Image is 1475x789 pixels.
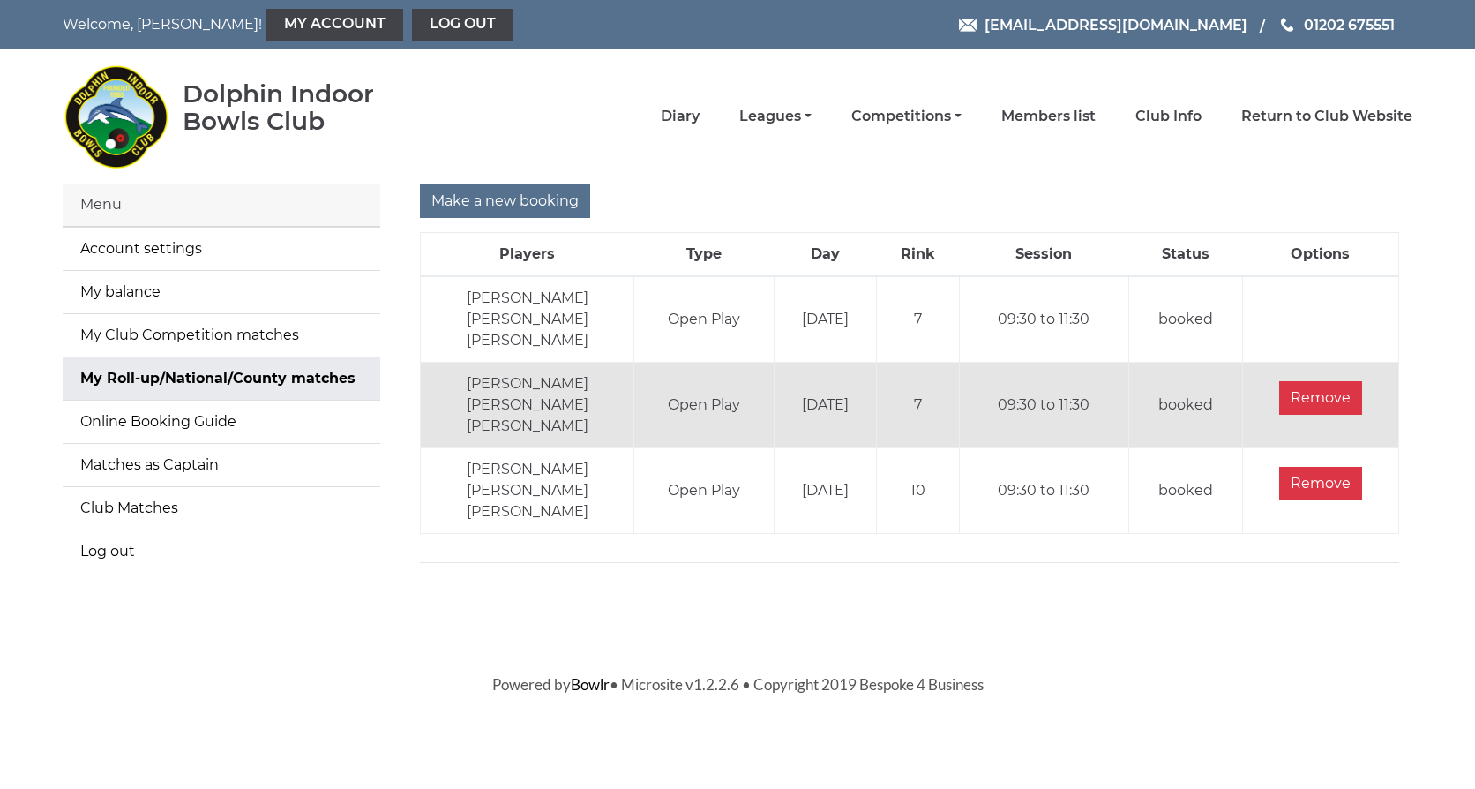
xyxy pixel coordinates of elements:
[775,363,877,448] td: [DATE]
[959,14,1247,36] a: Email [EMAIL_ADDRESS][DOMAIN_NAME]
[634,363,775,448] td: Open Play
[63,271,380,313] a: My balance
[1001,107,1096,126] a: Members list
[421,233,634,277] th: Players
[1128,363,1242,448] td: booked
[634,276,775,363] td: Open Play
[877,233,960,277] th: Rink
[421,363,634,448] td: [PERSON_NAME] [PERSON_NAME] [PERSON_NAME]
[420,184,590,218] input: Make a new booking
[421,276,634,363] td: [PERSON_NAME] [PERSON_NAME] [PERSON_NAME]
[183,80,431,135] div: Dolphin Indoor Bowls Club
[985,16,1247,33] span: [EMAIL_ADDRESS][DOMAIN_NAME]
[63,228,380,270] a: Account settings
[1128,233,1242,277] th: Status
[63,9,610,41] nav: Welcome, [PERSON_NAME]!
[63,530,380,573] a: Log out
[739,107,812,126] a: Leagues
[1278,14,1395,36] a: Phone us 01202 675551
[1279,467,1362,500] input: Remove
[959,19,977,32] img: Email
[1243,233,1399,277] th: Options
[661,107,700,126] a: Diary
[266,9,403,41] a: My Account
[775,233,877,277] th: Day
[877,363,960,448] td: 7
[1128,276,1242,363] td: booked
[959,363,1128,448] td: 09:30 to 11:30
[1279,381,1362,415] input: Remove
[421,448,634,534] td: [PERSON_NAME] [PERSON_NAME] [PERSON_NAME]
[63,487,380,530] a: Club Matches
[959,276,1128,363] td: 09:30 to 11:30
[63,444,380,486] a: Matches as Captain
[775,448,877,534] td: [DATE]
[634,448,775,534] td: Open Play
[63,314,380,357] a: My Club Competition matches
[63,184,380,227] div: Menu
[1135,107,1202,126] a: Club Info
[63,401,380,443] a: Online Booking Guide
[571,675,610,694] a: Bowlr
[634,233,775,277] th: Type
[492,675,984,694] span: Powered by • Microsite v1.2.2.6 • Copyright 2019 Bespoke 4 Business
[959,233,1128,277] th: Session
[959,448,1128,534] td: 09:30 to 11:30
[1281,18,1293,32] img: Phone us
[775,276,877,363] td: [DATE]
[877,276,960,363] td: 7
[412,9,513,41] a: Log out
[1128,448,1242,534] td: booked
[63,55,168,178] img: Dolphin Indoor Bowls Club
[1304,16,1395,33] span: 01202 675551
[63,357,380,400] a: My Roll-up/National/County matches
[851,107,962,126] a: Competitions
[1241,107,1412,126] a: Return to Club Website
[877,448,960,534] td: 10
